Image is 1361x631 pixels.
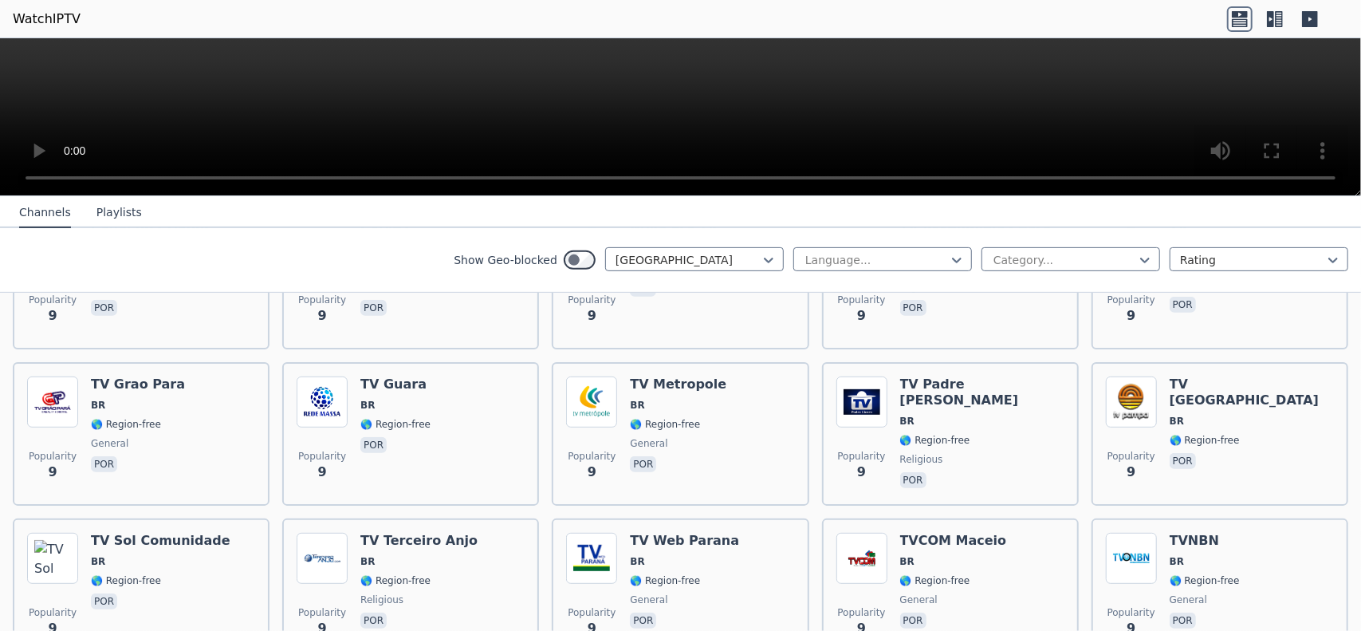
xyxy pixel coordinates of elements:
span: general [630,594,667,606]
h6: TV [GEOGRAPHIC_DATA] [1170,377,1334,408]
span: Popularity [568,450,616,463]
p: por [1170,297,1196,313]
span: 🌎 Region-free [630,418,700,431]
span: Popularity [838,450,886,463]
img: TV Web Parana [566,533,617,584]
h6: TV Terceiro Anjo [360,533,478,549]
span: Popularity [1107,450,1155,463]
button: Channels [19,198,71,228]
span: Popularity [29,294,77,306]
a: WatchIPTV [13,10,81,29]
span: Popularity [298,294,346,306]
span: 🌎 Region-free [1170,434,1240,447]
span: 9 [1127,463,1135,482]
span: BR [630,555,644,568]
img: TVCOM Maceio [836,533,887,584]
p: por [1170,613,1196,629]
span: 9 [318,306,327,325]
span: Popularity [298,450,346,463]
h6: TVCOM Maceio [900,533,1007,549]
h6: TV Web Parana [630,533,739,549]
span: BR [1170,415,1184,428]
span: Popularity [568,294,616,306]
p: por [360,300,387,316]
p: por [630,456,656,472]
img: TV Pampa Norte [1106,377,1157,428]
span: general [91,437,128,450]
span: BR [900,415,915,428]
span: 9 [857,463,866,482]
span: 🌎 Region-free [91,418,161,431]
span: Popularity [29,450,77,463]
span: 🌎 Region-free [91,574,161,587]
span: 🌎 Region-free [900,434,970,447]
span: 🌎 Region-free [630,574,700,587]
span: 9 [48,463,57,482]
p: por [1170,453,1196,469]
span: 🌎 Region-free [900,574,970,587]
span: 🌎 Region-free [360,574,431,587]
span: Popularity [568,606,616,619]
p: por [630,613,656,629]
img: TV Metropole [566,377,617,428]
span: 9 [588,306,596,325]
p: por [900,613,926,629]
span: 9 [588,463,596,482]
span: Popularity [298,606,346,619]
img: TV Sol Comunidade [27,533,78,584]
span: BR [360,555,375,568]
span: 🌎 Region-free [1170,574,1240,587]
h6: TV Sol Comunidade [91,533,230,549]
span: religious [900,453,943,466]
span: Popularity [1107,294,1155,306]
img: TV Guara [297,377,348,428]
p: por [900,472,926,488]
span: BR [91,555,105,568]
p: por [900,300,926,316]
span: Popularity [1107,606,1155,619]
span: BR [360,399,375,412]
p: por [360,437,387,453]
h6: TV Grao Para [91,377,185,392]
span: 9 [1127,306,1135,325]
span: 🌎 Region-free [360,418,431,431]
span: 9 [857,306,866,325]
h6: TV Guara [360,377,431,392]
img: TV Grao Para [27,377,78,428]
span: BR [900,555,915,568]
span: BR [91,399,105,412]
span: general [1170,594,1207,606]
span: BR [630,399,644,412]
label: Show Geo-blocked [454,252,557,268]
p: por [91,300,117,316]
img: TV Padre Cicero [836,377,887,428]
span: general [900,594,938,606]
h6: TVNBN [1170,533,1240,549]
h6: TV Metropole [630,377,726,392]
h6: TV Padre [PERSON_NAME] [900,377,1064,408]
p: por [360,613,387,629]
span: Popularity [838,606,886,619]
span: BR [1170,555,1184,568]
span: Popularity [838,294,886,306]
button: Playlists [96,198,142,228]
span: general [630,437,667,450]
p: por [91,456,117,472]
span: 9 [48,306,57,325]
span: religious [360,594,403,606]
p: por [91,594,117,609]
span: Popularity [29,606,77,619]
img: TV Terceiro Anjo [297,533,348,584]
img: TVNBN [1106,533,1157,584]
span: 9 [318,463,327,482]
